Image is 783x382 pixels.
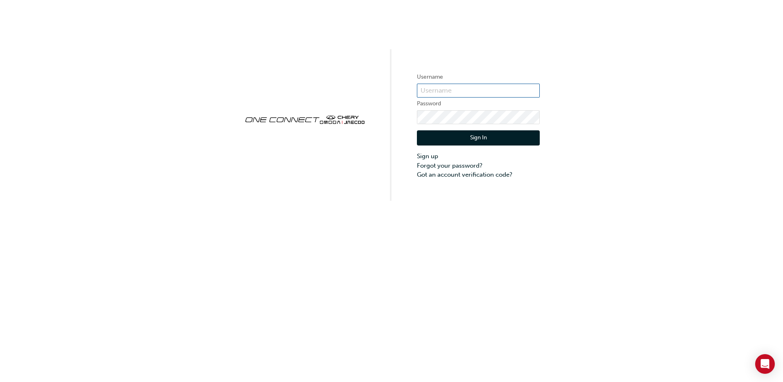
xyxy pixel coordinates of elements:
[417,161,540,171] a: Forgot your password?
[417,99,540,109] label: Password
[417,170,540,180] a: Got an account verification code?
[417,152,540,161] a: Sign up
[755,354,775,374] div: Open Intercom Messenger
[417,72,540,82] label: Username
[417,130,540,146] button: Sign In
[417,84,540,98] input: Username
[243,108,366,130] img: oneconnect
